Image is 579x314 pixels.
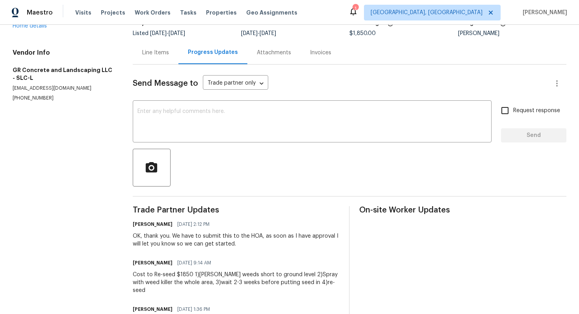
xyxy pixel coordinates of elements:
span: [DATE] [241,31,258,36]
span: Projects [101,9,125,17]
span: [DATE] 2:12 PM [177,220,210,228]
p: [EMAIL_ADDRESS][DOMAIN_NAME] [13,85,114,92]
h6: [PERSON_NAME] [133,305,173,313]
span: The total cost of line items that have been proposed by Opendoor. This sum includes line items th... [387,20,393,31]
span: Work Orders [135,9,171,17]
h6: [PERSON_NAME] [133,259,173,267]
span: Maestro [27,9,53,17]
span: [DATE] [169,31,185,36]
a: Home details [13,23,47,29]
div: Attachments [257,49,291,57]
span: [DATE] 1:36 PM [177,305,210,313]
div: Trade partner only [203,77,268,90]
h4: Vendor Info [13,49,114,57]
div: Line Items [142,49,169,57]
span: Send Message to [133,79,198,87]
div: Progress Updates [188,48,238,56]
span: - [241,31,276,36]
div: [PERSON_NAME] [458,31,566,36]
p: [PHONE_NUMBER] [13,95,114,102]
span: - [150,31,185,36]
div: Invoices [310,49,331,57]
span: Geo Assignments [246,9,297,17]
h6: [PERSON_NAME] [133,220,173,228]
span: [DATE] [150,31,167,36]
span: Tasks [180,10,197,15]
div: OK, thank you. We have to submit this to the HOA, as soon as I have approval I will let you know ... [133,232,340,248]
span: Visits [75,9,91,17]
div: Cost to Re-seed $1850 1)[PERSON_NAME] weeds short to ground level 2)Spray with weed killer the wh... [133,271,340,294]
h5: GR Concrete and Landscaping LLC - SLC-L [13,66,114,82]
span: [DATE] 9:14 AM [177,259,211,267]
span: [GEOGRAPHIC_DATA], [GEOGRAPHIC_DATA] [371,9,482,17]
span: [PERSON_NAME] [520,9,567,17]
span: The hpm assigned to this work order. [500,20,506,31]
span: Properties [206,9,237,17]
span: $1,850.00 [349,31,376,36]
span: [DATE] [260,31,276,36]
div: 1 [353,5,358,13]
span: On-site Worker Updates [359,206,566,214]
span: Request response [513,107,560,115]
span: Listed [133,31,185,36]
span: Trade Partner Updates [133,206,340,214]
